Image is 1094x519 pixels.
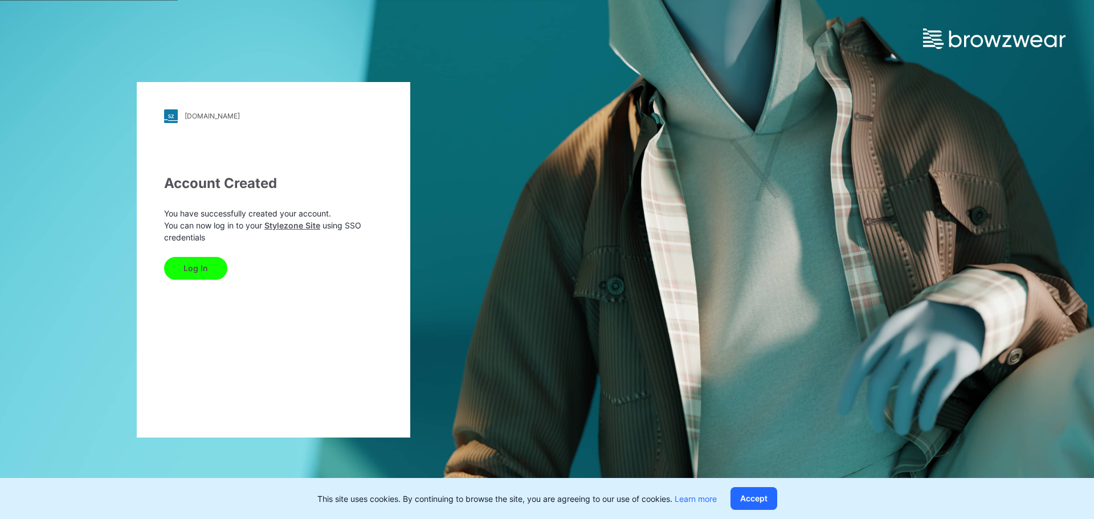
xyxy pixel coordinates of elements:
[164,109,178,123] img: stylezone-logo.562084cfcfab977791bfbf7441f1a819.svg
[730,487,777,510] button: Accept
[164,207,383,219] p: You have successfully created your account.
[164,173,383,194] div: Account Created
[164,257,227,280] button: Log In
[164,109,383,123] a: [DOMAIN_NAME]
[675,494,717,504] a: Learn more
[185,112,240,120] div: [DOMAIN_NAME]
[264,220,320,230] a: Stylezone Site
[923,28,1066,49] img: browzwear-logo.e42bd6dac1945053ebaf764b6aa21510.svg
[317,493,717,505] p: This site uses cookies. By continuing to browse the site, you are agreeing to our use of cookies.
[164,219,383,243] p: You can now log in to your using SSO credentials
